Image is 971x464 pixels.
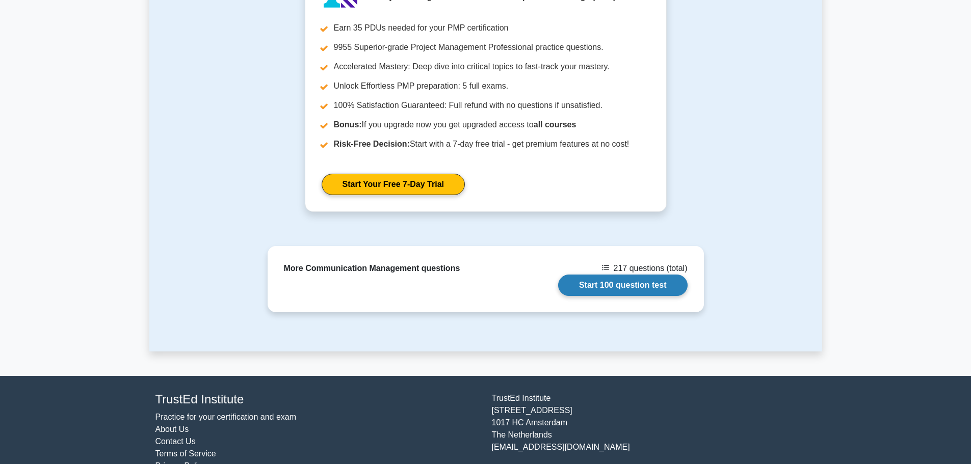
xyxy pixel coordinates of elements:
a: Practice for your certification and exam [155,413,297,421]
a: Start Your Free 7-Day Trial [322,174,465,195]
a: Terms of Service [155,449,216,458]
a: Start 100 question test [558,275,688,296]
a: Contact Us [155,437,196,446]
h4: TrustEd Institute [155,392,480,407]
a: About Us [155,425,189,433]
